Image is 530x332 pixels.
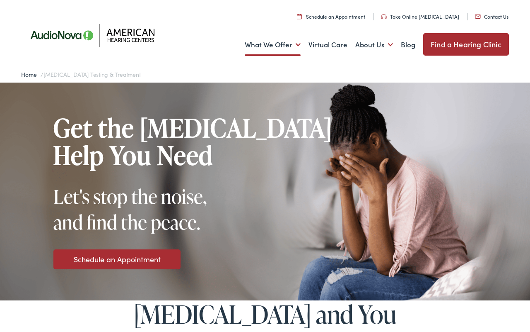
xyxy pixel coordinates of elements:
[475,15,481,19] img: utility icon
[43,70,141,78] span: [MEDICAL_DATA] Testing & Treatment
[74,254,161,265] a: Schedule an Appointment
[381,14,387,19] img: utility icon
[308,29,347,60] a: Virtual Care
[475,13,508,20] a: Contact Us
[21,70,140,78] span: /
[53,114,332,169] h1: Get the [MEDICAL_DATA] Help You Need
[53,183,231,235] div: Let's stop the noise, and find the peace.
[355,29,393,60] a: About Us
[297,14,302,19] img: utility icon
[297,13,365,20] a: Schedule an Appointment
[423,33,509,56] a: Find a Hearing Clinic
[401,29,415,60] a: Blog
[21,70,41,78] a: Home
[381,13,459,20] a: Take Online [MEDICAL_DATA]
[245,29,301,60] a: What We Offer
